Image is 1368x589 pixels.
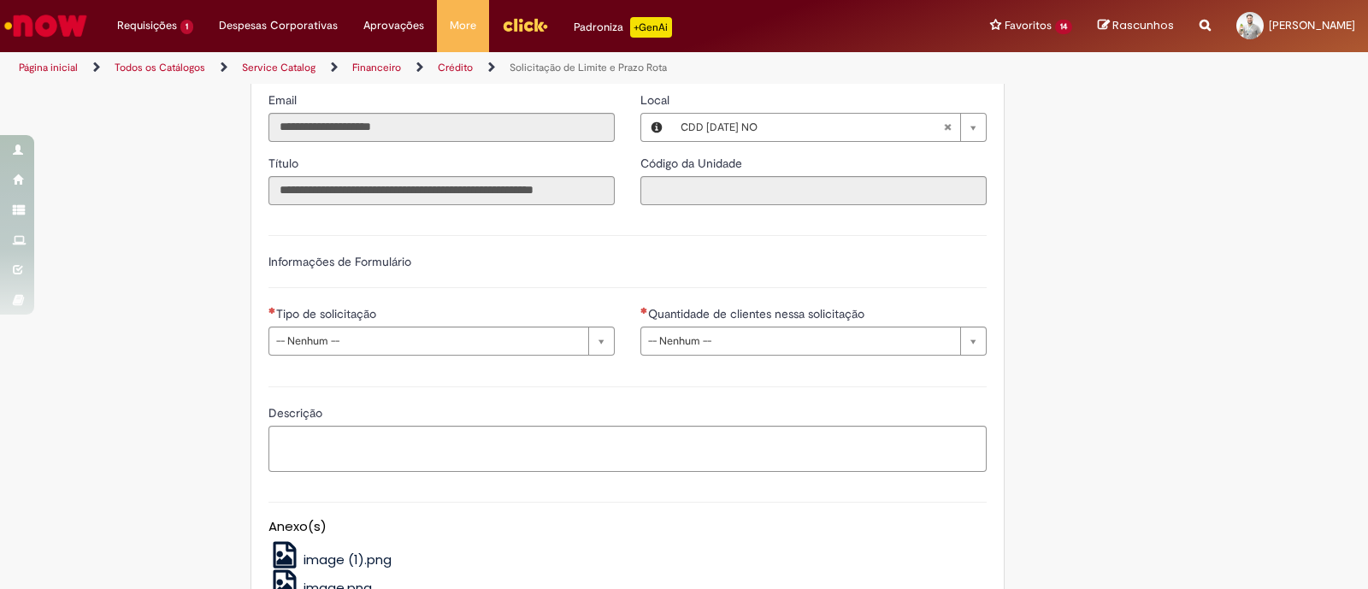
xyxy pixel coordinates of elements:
a: CDD [DATE] NOLimpar campo Local [672,114,986,141]
span: More [450,17,476,34]
a: Crédito [438,61,473,74]
span: Aprovações [363,17,424,34]
span: Somente leitura - Código da Unidade [640,156,746,171]
span: CDD [DATE] NO [681,114,943,141]
span: Favoritos [1005,17,1052,34]
abbr: Limpar campo Local [935,114,960,141]
span: -- Nenhum -- [276,327,580,355]
span: Necessários [640,307,648,314]
span: image (1).png [304,551,392,568]
span: Necessários [268,307,276,314]
span: [PERSON_NAME] [1269,18,1355,32]
span: Requisições [117,17,177,34]
span: 1 [180,20,193,34]
label: Informações de Formulário [268,254,411,269]
label: Somente leitura - Email [268,91,300,109]
input: Título [268,176,615,205]
img: ServiceNow [2,9,90,43]
ul: Trilhas de página [13,52,899,84]
span: Tipo de solicitação [276,306,380,321]
textarea: Descrição [268,426,987,472]
a: Solicitação de Limite e Prazo Rota [510,61,667,74]
h5: Anexo(s) [268,520,987,534]
input: Código da Unidade [640,176,987,205]
label: Somente leitura - Código da Unidade [640,155,746,172]
a: Service Catalog [242,61,315,74]
img: click_logo_yellow_360x200.png [502,12,548,38]
span: Descrição [268,405,326,421]
p: +GenAi [630,17,672,38]
span: Somente leitura - Email [268,92,300,108]
a: Todos os Catálogos [115,61,205,74]
button: Local, Visualizar este registro CDD Natal NO [641,114,672,141]
input: Email [268,113,615,142]
a: Página inicial [19,61,78,74]
span: Local [640,92,673,108]
span: -- Nenhum -- [648,327,952,355]
span: 14 [1055,20,1072,34]
a: image (1).png [268,551,392,568]
label: Somente leitura - Título [268,155,302,172]
span: Despesas Corporativas [219,17,338,34]
span: Rascunhos [1112,17,1174,33]
span: Quantidade de clientes nessa solicitação [648,306,868,321]
a: Financeiro [352,61,401,74]
span: Somente leitura - Título [268,156,302,171]
div: Padroniza [574,17,672,38]
a: Rascunhos [1098,18,1174,34]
